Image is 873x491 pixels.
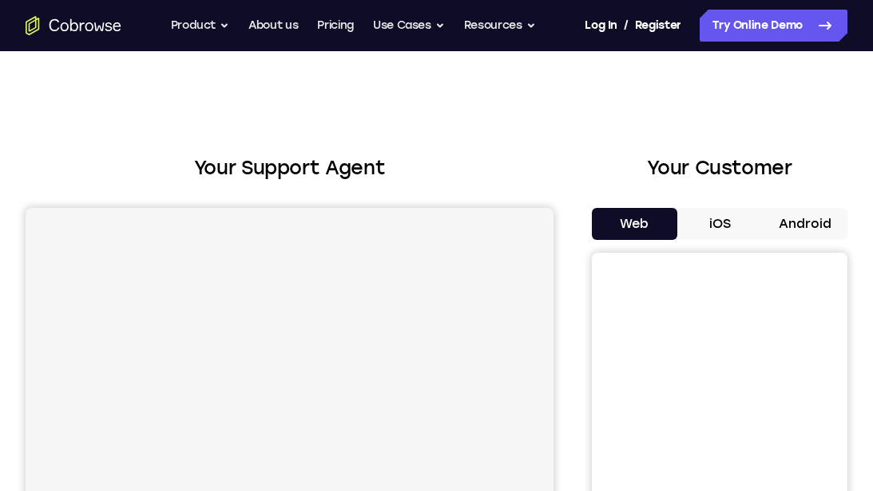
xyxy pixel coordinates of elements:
h2: Your Support Agent [26,154,554,182]
a: Go to the home page [26,16,121,35]
button: Product [171,10,230,42]
a: Pricing [317,10,354,42]
a: Try Online Demo [700,10,847,42]
button: iOS [677,208,763,240]
a: Log In [585,10,617,42]
a: Register [635,10,681,42]
span: / [624,16,629,35]
a: About us [248,10,298,42]
button: Resources [464,10,536,42]
button: Web [592,208,677,240]
button: Android [762,208,847,240]
button: Use Cases [373,10,445,42]
h2: Your Customer [592,154,847,182]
